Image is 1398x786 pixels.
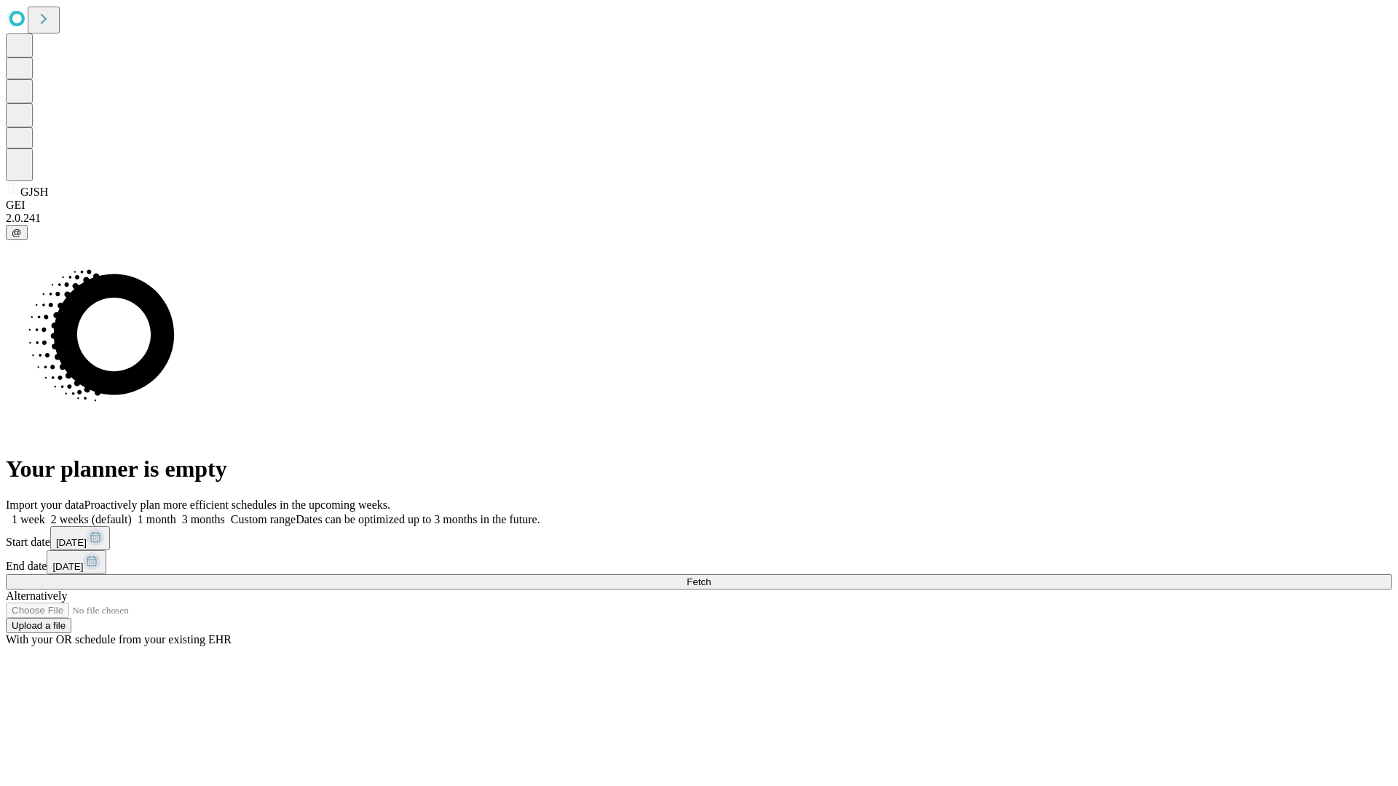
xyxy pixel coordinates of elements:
span: 1 week [12,513,45,525]
span: 3 months [182,513,225,525]
button: Upload a file [6,618,71,633]
span: 1 month [138,513,176,525]
span: With your OR schedule from your existing EHR [6,633,232,646]
span: Import your data [6,499,84,511]
span: Dates can be optimized up to 3 months in the future. [296,513,540,525]
span: Alternatively [6,589,67,602]
button: Fetch [6,574,1392,589]
span: [DATE] [56,537,87,548]
div: 2.0.241 [6,212,1392,225]
h1: Your planner is empty [6,456,1392,483]
span: Fetch [687,576,711,587]
div: End date [6,550,1392,574]
button: @ [6,225,28,240]
span: 2 weeks (default) [51,513,132,525]
span: @ [12,227,22,238]
span: GJSH [20,186,48,198]
button: [DATE] [47,550,106,574]
div: GEI [6,199,1392,212]
span: [DATE] [52,561,83,572]
span: Proactively plan more efficient schedules in the upcoming weeks. [84,499,390,511]
span: Custom range [231,513,296,525]
button: [DATE] [50,526,110,550]
div: Start date [6,526,1392,550]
